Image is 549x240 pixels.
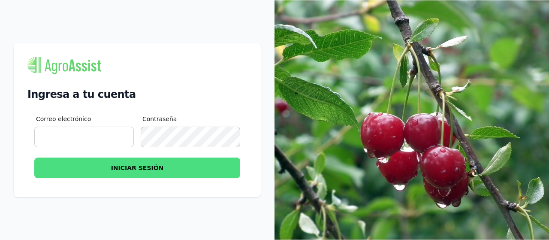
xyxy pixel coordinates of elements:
[142,115,177,123] span: Contraseña
[27,57,101,74] img: AgroAssist
[141,127,240,147] input: Contraseña
[27,88,247,101] h1: Ingresa a tu cuenta
[36,115,91,123] span: Correo electrónico
[34,127,134,147] input: Correo electrónico
[34,158,240,178] button: INICIAR SESIÓN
